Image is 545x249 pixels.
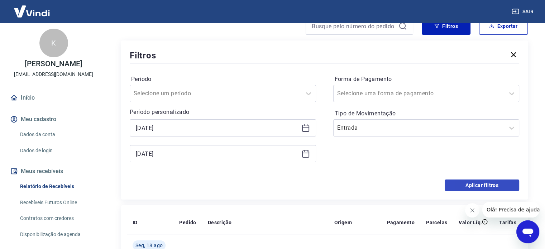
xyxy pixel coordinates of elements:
[208,219,232,226] p: Descrição
[459,219,482,226] p: Valor Líq.
[312,21,396,32] input: Busque pelo número do pedido
[131,75,315,83] label: Período
[465,203,479,217] iframe: Fechar mensagem
[479,18,528,35] button: Exportar
[130,50,156,61] h5: Filtros
[136,123,298,133] input: Data inicial
[4,5,60,11] span: Olá! Precisa de ajuda?
[335,109,518,118] label: Tipo de Movimentação
[9,0,55,22] img: Vindi
[14,71,93,78] p: [EMAIL_ADDRESS][DOMAIN_NAME]
[17,211,99,226] a: Contratos com credores
[39,29,68,57] div: K
[17,127,99,142] a: Dados da conta
[9,90,99,106] a: Início
[179,219,196,226] p: Pedido
[335,75,518,83] label: Forma de Pagamento
[387,219,415,226] p: Pagamento
[135,242,163,249] span: Seg, 18 ago
[9,163,99,179] button: Meus recebíveis
[499,219,516,226] p: Tarifas
[482,202,539,217] iframe: Mensagem da empresa
[17,195,99,210] a: Recebíveis Futuros Online
[9,111,99,127] button: Meu cadastro
[426,219,447,226] p: Parcelas
[17,227,99,242] a: Disponibilização de agenda
[334,219,352,226] p: Origem
[136,148,298,159] input: Data final
[17,179,99,194] a: Relatório de Recebíveis
[130,108,316,116] p: Período personalizado
[445,179,519,191] button: Aplicar filtros
[516,220,539,243] iframe: Botão para abrir a janela de mensagens
[133,219,138,226] p: ID
[511,5,536,18] button: Sair
[17,143,99,158] a: Dados de login
[422,18,470,35] button: Filtros
[25,60,82,68] p: [PERSON_NAME]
